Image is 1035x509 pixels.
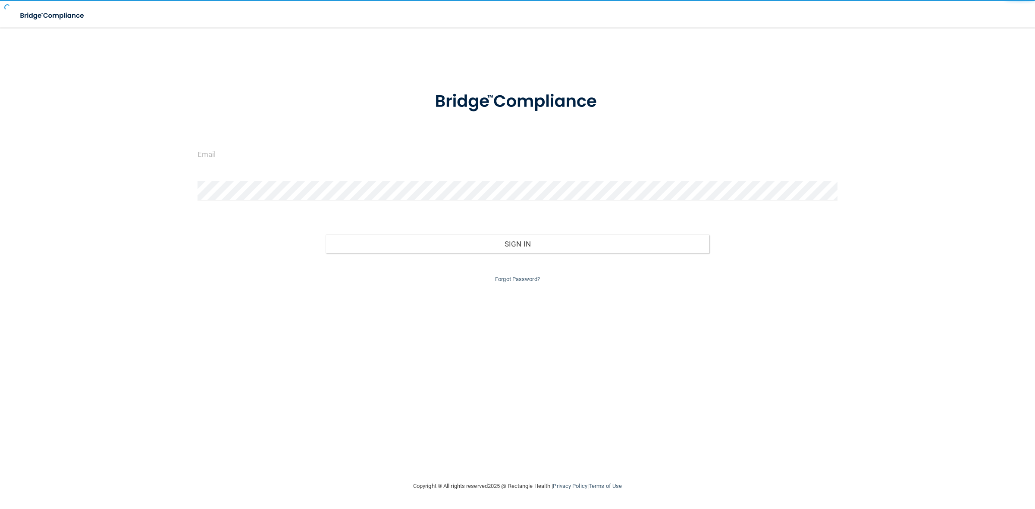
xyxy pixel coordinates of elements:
a: Privacy Policy [553,483,587,489]
div: Copyright © All rights reserved 2025 @ Rectangle Health | | [360,472,675,500]
img: bridge_compliance_login_screen.278c3ca4.svg [13,7,92,25]
input: Email [198,145,838,164]
img: bridge_compliance_login_screen.278c3ca4.svg [417,79,618,124]
a: Forgot Password? [495,276,540,282]
a: Terms of Use [589,483,622,489]
button: Sign In [326,234,710,253]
